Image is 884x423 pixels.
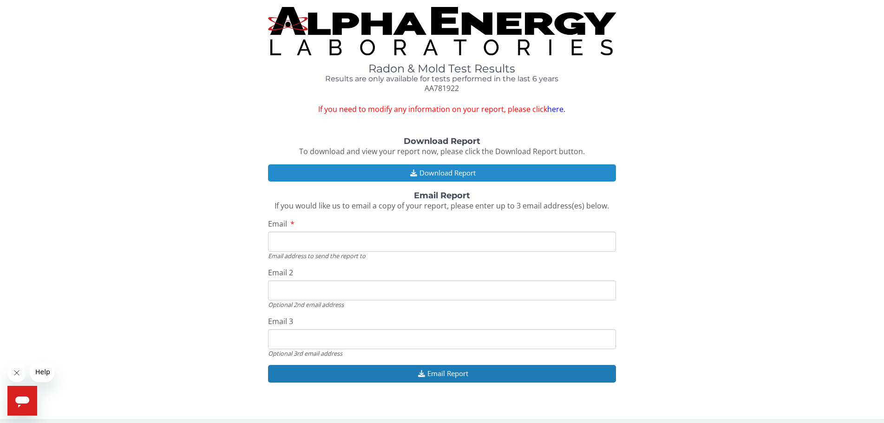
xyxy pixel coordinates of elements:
a: here. [547,104,565,114]
h1: Radon & Mold Test Results [268,63,616,75]
iframe: Button to launch messaging window [7,386,37,416]
div: Email address to send the report to [268,252,616,260]
img: TightCrop.jpg [268,7,616,55]
span: Email 2 [268,267,293,278]
span: If you need to modify any information on your report, please click [268,104,616,115]
strong: Email Report [414,190,470,201]
span: If you would like us to email a copy of your report, please enter up to 3 email address(es) below. [275,201,609,211]
strong: Download Report [404,136,480,146]
iframe: Close message [7,364,26,382]
button: Download Report [268,164,616,182]
span: To download and view your report now, please click the Download Report button. [299,146,585,156]
button: Email Report [268,365,616,382]
h4: Results are only available for tests performed in the last 6 years [268,75,616,83]
div: Optional 3rd email address [268,349,616,358]
span: AA781922 [425,83,459,93]
span: Email 3 [268,316,293,326]
iframe: Message from company [30,362,54,382]
span: Email [268,219,287,229]
div: Optional 2nd email address [268,300,616,309]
